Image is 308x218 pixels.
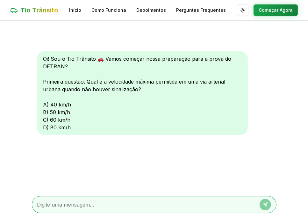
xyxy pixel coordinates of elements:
a: Tio Trânsito [10,6,58,15]
a: Como Funciona [92,7,126,13]
a: Início [69,7,82,13]
a: Perguntas Frequentes [176,7,226,13]
span: Tio Trânsito [20,6,58,15]
a: Depoimentos [137,7,166,13]
div: Oi! Sou o Tio Trânsito 🚗 Vamos começar nossa preparação para a prova do DETRAN? Primeira questão:... [37,51,248,135]
button: Começar Agora [254,4,298,16]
